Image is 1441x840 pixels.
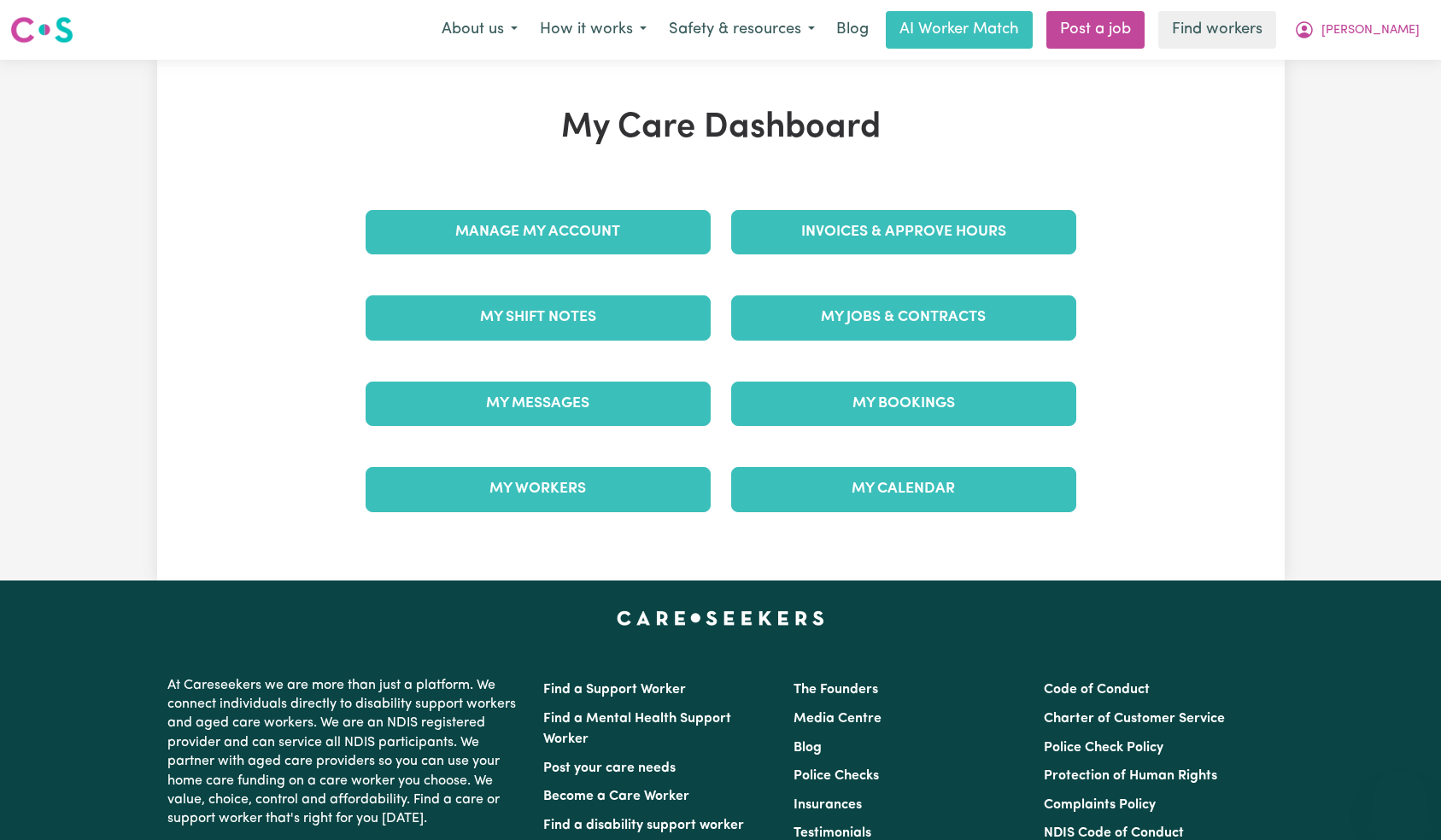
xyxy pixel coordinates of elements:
a: My Calendar [731,467,1076,511]
a: Manage My Account [366,210,711,254]
a: Charter of Customer Service [1044,712,1225,726]
a: Invoices & Approve Hours [731,210,1076,254]
a: Insurances [794,798,862,812]
a: NDIS Code of Conduct [1044,826,1184,840]
span: [PERSON_NAME] [1321,21,1420,40]
a: Post a job [1046,11,1145,49]
a: Police Check Policy [1044,741,1163,755]
p: At Careseekers we are more than just a platform. We connect individuals directly to disability su... [167,669,523,836]
img: Careseekers logo [10,15,73,45]
button: My Account [1283,12,1431,48]
a: My Bookings [731,382,1076,426]
a: Find a Support Worker [543,683,686,697]
a: Testimonials [794,826,871,840]
a: Police Checks [794,769,879,783]
a: My Workers [366,467,711,511]
a: Blog [794,741,822,755]
a: Complaints Policy [1044,798,1156,812]
button: About us [431,12,529,48]
a: Careseekers home page [617,611,824,625]
a: Find workers [1158,11,1276,49]
a: Post your care needs [543,761,676,775]
a: AI Worker Match [886,11,1033,49]
button: Safety & resources [658,12,826,48]
a: Find a disability support worker [543,819,744,832]
a: Find a Mental Health Support Worker [543,712,731,746]
a: Code of Conduct [1044,683,1150,697]
a: My Shift Notes [366,295,711,340]
a: Blog [826,11,879,49]
a: Become a Care Worker [543,790,689,803]
a: My Messages [366,382,711,426]
a: Media Centre [794,712,882,726]
a: The Founders [794,683,878,697]
iframe: Button to launch messaging window [1373,772,1427,826]
h1: My Care Dashboard [355,108,1087,149]
a: My Jobs & Contracts [731,295,1076,340]
a: Careseekers logo [10,10,73,50]
button: How it works [529,12,658,48]
a: Protection of Human Rights [1044,769,1217,783]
